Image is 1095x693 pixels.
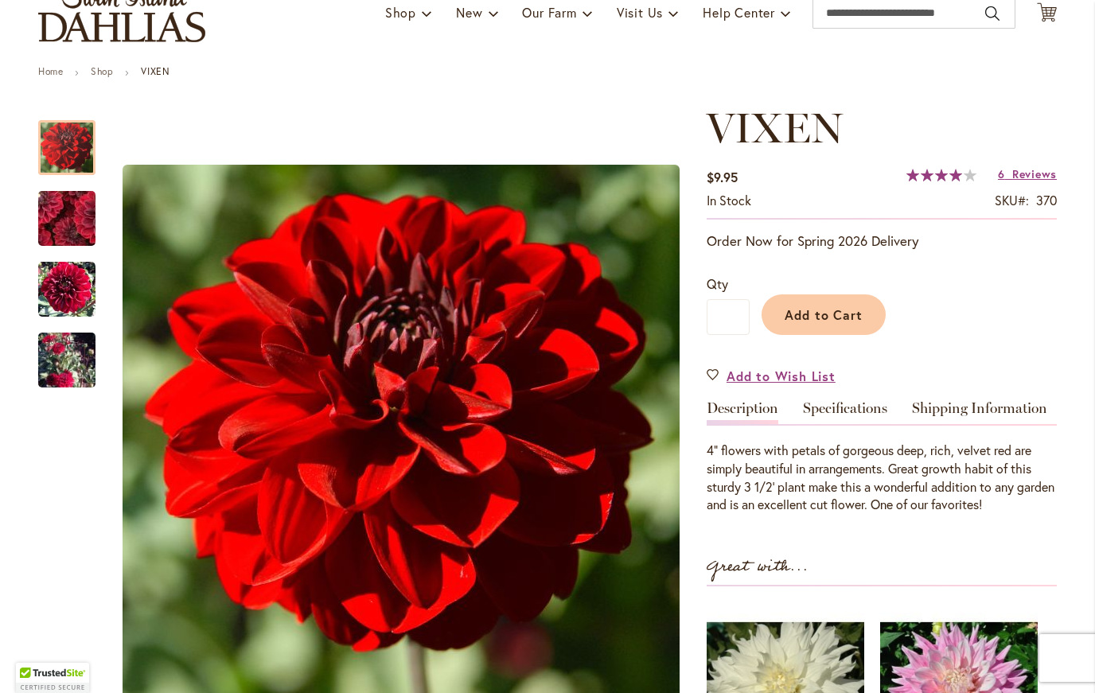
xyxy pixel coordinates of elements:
a: Shipping Information [912,401,1047,424]
img: VIXEN [38,308,95,412]
span: Visit Us [617,4,663,21]
div: VIXEN [38,317,95,387]
a: Home [38,65,63,77]
span: VIXEN [707,103,843,153]
strong: SKU [995,192,1029,208]
button: Add to Cart [762,294,886,335]
span: Add to Wish List [727,367,836,385]
span: Qty [707,275,728,292]
span: New [456,4,482,21]
a: Description [707,401,778,424]
iframe: Launch Accessibility Center [12,637,57,681]
div: VIXEN [38,104,111,175]
a: Specifications [803,401,887,424]
a: 6 Reviews [998,166,1057,181]
img: VIXEN [38,260,95,318]
span: Reviews [1012,166,1057,181]
div: VIXEN [38,175,111,246]
span: Our Farm [522,4,576,21]
p: Order Now for Spring 2026 Delivery [707,232,1057,251]
div: 370 [1036,192,1057,210]
span: In stock [707,192,751,208]
span: 6 [998,166,1005,181]
img: VIXEN [10,164,123,274]
div: 4" flowers with petals of gorgeous deep, rich, velvet red are simply beautiful in arrangements. G... [707,442,1057,514]
a: Shop [91,65,113,77]
div: VIXEN [38,246,111,317]
div: Detailed Product Info [707,401,1057,514]
span: Help Center [703,4,775,21]
strong: VIXEN [141,65,170,77]
a: Add to Wish List [707,367,836,385]
div: 82% [906,169,976,181]
span: $9.95 [707,169,738,185]
span: Shop [385,4,416,21]
div: Availability [707,192,751,210]
span: Add to Cart [785,306,863,323]
strong: Great with... [707,554,809,580]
